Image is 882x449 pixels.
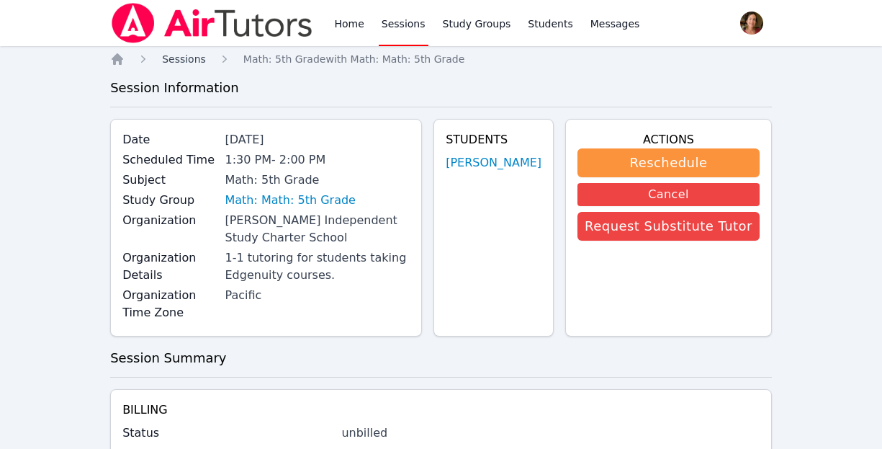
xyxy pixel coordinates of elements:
label: Scheduled Time [122,151,216,169]
label: Organization [122,212,216,229]
a: Sessions [162,52,206,66]
h3: Session Summary [110,348,772,368]
a: Math: Math: 5th Grade [225,192,355,209]
label: Status [122,424,333,442]
label: Organization Details [122,249,216,284]
span: Math: 5th Grade with Math: Math: 5th Grade [243,53,465,65]
div: [PERSON_NAME] Independent Study Charter School [225,212,410,246]
div: 1:30 PM - 2:00 PM [225,151,410,169]
a: [PERSON_NAME] [446,154,541,172]
label: Date [122,131,216,148]
a: Math: 5th Gradewith Math: Math: 5th Grade [243,52,465,66]
label: Organization Time Zone [122,287,216,321]
button: Request Substitute Tutor [577,212,760,241]
div: [DATE] [225,131,410,148]
button: Cancel [577,183,760,206]
div: Pacific [225,287,410,304]
span: Sessions [162,53,206,65]
h3: Session Information [110,78,772,98]
div: unbilled [341,424,760,442]
div: Math: 5th Grade [225,172,410,189]
button: Reschedule [577,148,760,177]
h4: Students [446,131,541,148]
div: 1-1 tutoring for students taking Edgenuity courses. [225,249,410,284]
span: Messages [590,17,640,31]
h4: Billing [122,401,760,419]
h4: Actions [577,131,760,148]
label: Study Group [122,192,216,209]
nav: Breadcrumb [110,52,772,66]
label: Subject [122,172,216,189]
img: Air Tutors [110,3,314,43]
